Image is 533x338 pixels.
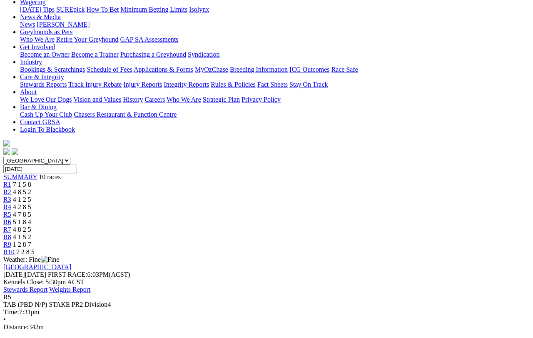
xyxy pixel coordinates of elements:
[20,36,530,43] div: Greyhounds as Pets
[20,111,72,118] a: Cash Up Your Club
[120,6,187,13] a: Minimum Betting Limits
[289,66,329,73] a: ICG Outcomes
[3,308,19,315] span: Time:
[20,96,72,103] a: We Love Our Dogs
[211,81,256,88] a: Rules & Policies
[13,211,31,218] span: 4 7 8 5
[13,226,31,233] span: 4 8 2 5
[230,66,288,73] a: Breeding Information
[3,301,530,308] div: TAB (PBD N/P) STAKE PR2 Division4
[48,271,87,278] span: FIRST RACE:
[20,111,530,118] div: Bar & Dining
[49,286,91,293] a: Weights Report
[20,126,75,133] a: Login To Blackbook
[20,6,55,13] a: [DATE] Tips
[48,271,130,278] span: 6:03PM(ACST)
[189,6,209,13] a: Isolynx
[3,188,11,195] a: R2
[3,308,530,316] div: 7:31pm
[257,81,288,88] a: Fact Sheets
[3,226,11,233] a: R7
[123,96,143,103] a: History
[20,66,530,73] div: Industry
[203,96,240,103] a: Strategic Plan
[3,316,6,323] span: •
[13,233,31,240] span: 4 1 5 2
[3,256,59,263] span: Weather: Fine
[13,241,31,248] span: 1 2 8 7
[3,323,530,331] div: 342m
[120,51,186,58] a: Purchasing a Greyhound
[68,81,122,88] a: Track Injury Rebate
[13,203,31,210] span: 4 2 8 5
[13,196,31,203] span: 4 1 2 5
[3,218,11,225] a: R6
[20,96,530,103] div: About
[20,43,55,50] a: Get Involved
[20,81,530,88] div: Care & Integrity
[20,88,37,95] a: About
[20,21,530,28] div: News & Media
[3,278,530,286] div: Kennels Close: 5:30pm ACST
[20,73,64,80] a: Care & Integrity
[3,148,10,155] img: facebook.svg
[39,173,61,180] span: 10 races
[242,96,281,103] a: Privacy Policy
[120,36,179,43] a: GAP SA Assessments
[3,241,11,248] a: R9
[123,81,162,88] a: Injury Reports
[20,118,60,125] a: Contact GRSA
[3,248,15,255] a: R10
[3,293,11,300] span: R5
[20,81,67,88] a: Stewards Reports
[3,233,11,240] a: R8
[20,13,61,20] a: News & Media
[13,218,31,225] span: 5 1 8 4
[73,96,121,103] a: Vision and Values
[3,196,11,203] a: R3
[3,181,11,188] a: R1
[3,211,11,218] a: R5
[20,51,530,58] div: Get Involved
[87,6,119,13] a: How To Bet
[3,271,46,278] span: [DATE]
[134,66,193,73] a: Applications & Forms
[3,286,47,293] a: Stewards Report
[20,6,530,13] div: Wagering
[3,271,25,278] span: [DATE]
[3,203,11,210] a: R4
[41,256,59,263] img: Fine
[3,173,37,180] span: SUMMARY
[167,96,201,103] a: Who We Are
[3,263,71,270] a: [GEOGRAPHIC_DATA]
[331,66,358,73] a: Race Safe
[37,21,90,28] a: [PERSON_NAME]
[56,6,85,13] a: SUREpick
[20,58,42,65] a: Industry
[20,103,57,110] a: Bar & Dining
[12,148,18,155] img: twitter.svg
[144,96,165,103] a: Careers
[20,21,35,28] a: News
[3,165,77,173] input: Select date
[13,188,31,195] span: 4 8 5 2
[16,248,35,255] span: 7 2 8 5
[20,51,70,58] a: Become an Owner
[20,66,85,73] a: Bookings & Scratchings
[3,323,28,330] span: Distance:
[188,51,219,58] a: Syndication
[164,81,209,88] a: Integrity Reports
[20,36,55,43] a: Who We Are
[56,36,119,43] a: Retire Your Greyhound
[289,81,328,88] a: Stay On Track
